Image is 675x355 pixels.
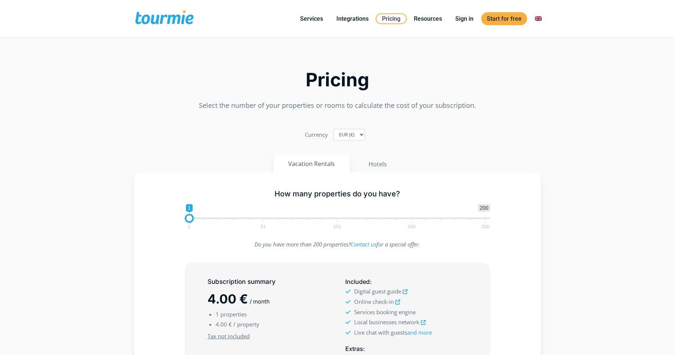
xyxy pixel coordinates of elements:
span: 200 [478,204,490,212]
u: Tax not included [207,332,250,340]
span: Digital guest guide [354,288,401,295]
span: 101 [332,225,343,228]
span: Local businesses network [354,318,419,326]
span: 4.00 € [216,321,232,328]
h5: : [345,277,468,286]
span: 1 [186,204,193,212]
a: Resources [408,14,448,23]
button: Vacation Rentals [273,155,350,173]
span: 200 [481,225,491,228]
span: 150 [406,225,417,228]
span: / month [250,298,270,305]
a: Start for free [481,12,527,25]
span: Services booking engine [354,308,416,316]
a: Pricing [376,13,407,24]
a: Services [295,14,329,23]
span: / property [233,321,259,328]
h5: Subscription summary [207,277,330,286]
label: Currency [305,130,328,140]
span: 4.00 € [207,291,248,306]
p: Select the number of your properties or rooms to calculate the cost of your subscription. [134,100,541,110]
span: 1 [186,225,191,228]
span: properties [220,311,247,318]
span: Included [345,278,370,285]
a: Integrations [331,14,374,23]
button: Hotels [353,155,402,173]
span: 51 [259,225,267,228]
a: and more [407,329,432,336]
span: Online check-in [354,298,394,305]
h5: : [345,344,468,354]
span: Extras [345,345,363,352]
a: Sign in [450,14,479,23]
h2: Pricing [134,71,541,89]
span: 1 [216,311,219,318]
span: Live chat with guests [354,329,432,336]
a: Contact us [350,240,376,248]
h5: How many properties do you have? [185,189,491,199]
p: Do you have more than 200 properties? for a special offer. [185,239,491,249]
